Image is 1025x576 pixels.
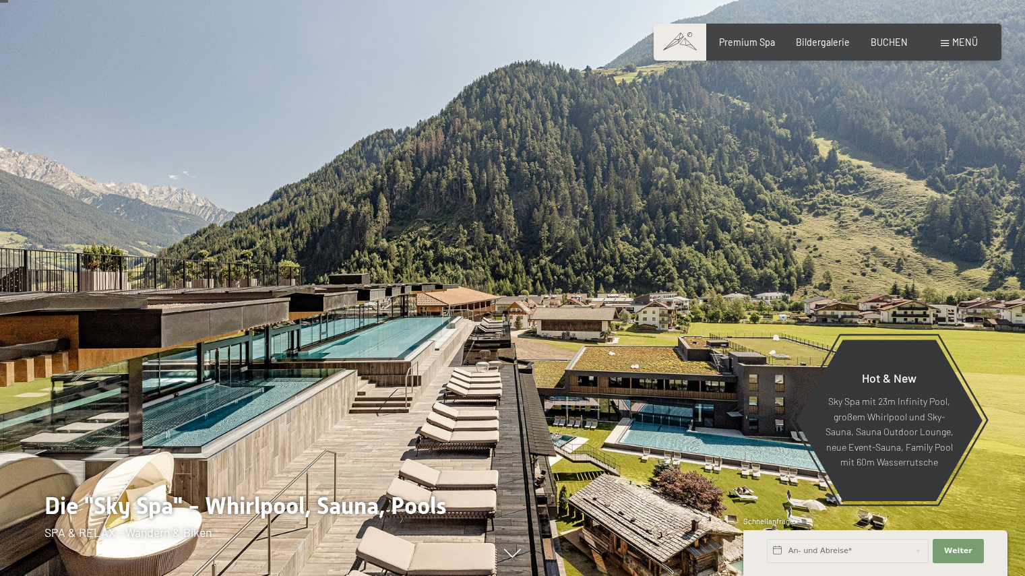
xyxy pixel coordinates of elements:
[825,394,954,470] p: Sky Spa mit 23m Infinity Pool, großem Whirlpool und Sky-Sauna, Sauna Outdoor Lounge, neue Event-S...
[862,371,917,385] span: Hot & New
[871,36,908,48] a: BUCHEN
[933,539,984,563] button: Weiter
[743,517,794,525] span: Schnellanfrage
[795,339,983,502] a: Hot & New Sky Spa mit 23m Infinity Pool, großem Whirlpool und Sky-Sauna, Sauna Outdoor Lounge, ne...
[944,546,972,556] span: Weiter
[952,36,978,48] span: Menü
[796,36,850,48] a: Bildergalerie
[719,36,775,48] a: Premium Spa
